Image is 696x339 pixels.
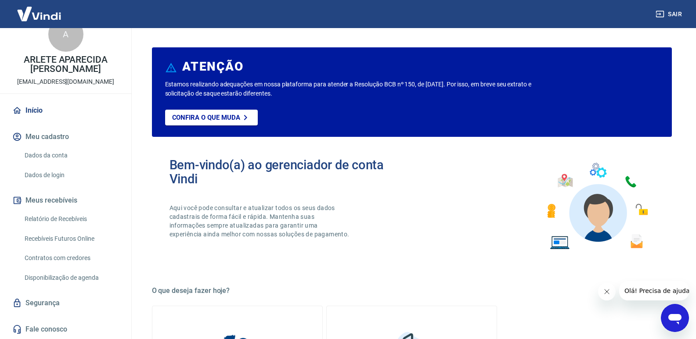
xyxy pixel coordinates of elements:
h5: O que deseja fazer hoje? [152,286,672,295]
p: [EMAIL_ADDRESS][DOMAIN_NAME] [17,77,114,86]
iframe: Botão para abrir a janela de mensagens [661,304,689,332]
button: Meu cadastro [11,127,121,146]
p: ARLETE APARECIDA [PERSON_NAME] [7,55,124,74]
a: Confira o que muda [165,110,258,125]
a: Fale conosco [11,320,121,339]
p: Estamos realizando adequações em nossa plataforma para atender a Resolução BCB nº 150, de [DATE].... [165,80,560,98]
img: Imagem de um avatar masculino com diversos icones exemplificando as funcionalidades do gerenciado... [539,158,654,255]
iframe: Mensagem da empresa [619,281,689,300]
p: Aqui você pode consultar e atualizar todos os seus dados cadastrais de forma fácil e rápida. Mant... [169,203,351,239]
img: Vindi [11,0,68,27]
h2: Bem-vindo(a) ao gerenciador de conta Vindi [169,158,412,186]
a: Dados de login [21,166,121,184]
iframe: Fechar mensagem [598,283,616,300]
a: Disponibilização de agenda [21,269,121,287]
button: Meus recebíveis [11,191,121,210]
a: Início [11,101,121,120]
a: Segurança [11,293,121,313]
button: Sair [654,6,685,22]
h6: ATENÇÃO [182,62,243,71]
div: A [48,17,83,52]
a: Recebíveis Futuros Online [21,230,121,248]
a: Relatório de Recebíveis [21,210,121,228]
span: Olá! Precisa de ajuda? [5,6,74,13]
p: Confira o que muda [172,114,240,121]
a: Contratos com credores [21,249,121,267]
a: Dados da conta [21,146,121,164]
